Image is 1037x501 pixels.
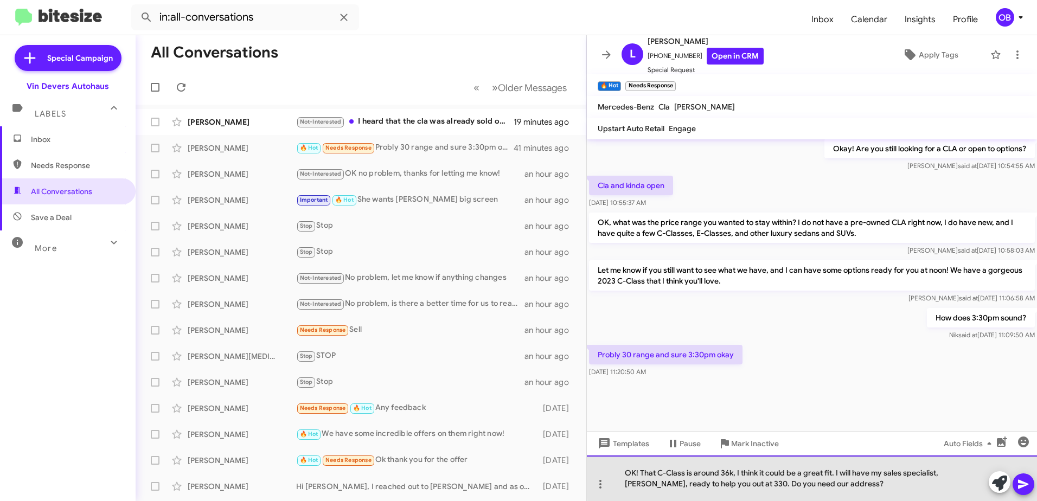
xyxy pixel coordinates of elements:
[300,274,342,281] span: Not-Interested
[31,186,92,197] span: All Conversations
[300,457,318,464] span: 🔥 Hot
[987,8,1025,27] button: OB
[658,434,709,453] button: Pause
[188,325,296,336] div: [PERSON_NAME]
[907,162,1035,170] span: [PERSON_NAME] [DATE] 10:54:55 AM
[300,404,346,412] span: Needs Response
[630,46,636,63] span: L
[296,220,524,232] div: Stop
[674,102,735,112] span: [PERSON_NAME]
[538,403,578,414] div: [DATE]
[325,144,372,151] span: Needs Response
[919,45,958,65] span: Apply Tags
[589,368,646,376] span: [DATE] 11:20:50 AM
[473,81,479,94] span: «
[524,299,578,310] div: an hour ago
[296,168,524,180] div: OK no problem, thanks for letting me know!
[538,481,578,492] div: [DATE]
[353,404,372,412] span: 🔥 Hot
[35,243,57,253] span: More
[296,115,514,128] div: I heard that the cla was already sold out?
[296,272,524,284] div: No problem, let me know if anything changes
[296,454,538,466] div: Ok thank you for the offer
[492,81,498,94] span: »
[296,246,524,258] div: Stop
[824,139,1035,158] p: Okay! Are you still looking for a CLA or open to options?
[300,326,346,333] span: Needs Response
[589,176,673,195] p: Cla and kinda open
[524,247,578,258] div: an hour ago
[658,102,670,112] span: Cla
[296,194,524,206] div: She wants [PERSON_NAME] big screen
[47,53,113,63] span: Special Campaign
[524,273,578,284] div: an hour ago
[296,481,538,492] div: Hi [PERSON_NAME], I reached out to [PERSON_NAME] and as of now, the Chrysler would not be the bes...
[908,294,1035,302] span: [PERSON_NAME] [DATE] 11:06:58 AM
[896,4,944,35] span: Insights
[300,118,342,125] span: Not-Interested
[598,81,621,91] small: 🔥 Hot
[188,117,296,127] div: [PERSON_NAME]
[524,221,578,232] div: an hour ago
[949,331,1035,339] span: Nik [DATE] 11:09:50 AM
[300,352,313,359] span: Stop
[188,169,296,179] div: [PERSON_NAME]
[27,81,109,92] div: Vin Devers Autohaus
[188,455,296,466] div: [PERSON_NAME]
[524,377,578,388] div: an hour ago
[296,324,524,336] div: Sell
[296,142,514,154] div: Probly 30 range and sure 3:30pm okay
[958,162,977,170] span: said at
[589,213,1035,243] p: OK, what was the price range you wanted to stay within? I do not have a pre-owned CLA right now, ...
[958,331,977,339] span: said at
[300,144,318,151] span: 🔥 Hot
[188,273,296,284] div: [PERSON_NAME]
[709,434,788,453] button: Mark Inactive
[803,4,842,35] span: Inbox
[514,143,578,153] div: 41 minutes ago
[485,76,573,99] button: Next
[468,76,573,99] nav: Page navigation example
[927,308,1035,327] p: How does 3:30pm sound?
[300,431,318,438] span: 🔥 Hot
[188,429,296,440] div: [PERSON_NAME]
[467,76,486,99] button: Previous
[996,8,1014,27] div: OB
[907,246,1035,254] span: [PERSON_NAME] [DATE] 10:58:03 AM
[296,350,524,362] div: STOP
[514,117,578,127] div: 19 minutes ago
[15,45,121,71] a: Special Campaign
[935,434,1004,453] button: Auto Fields
[589,345,742,364] p: Probly 30 range and sure 3:30pm okay
[958,246,977,254] span: said at
[598,102,654,112] span: Mercedes-Benz
[296,428,538,440] div: We have some incredible offers on them right now!
[300,300,342,307] span: Not-Interested
[31,134,123,145] span: Inbox
[538,429,578,440] div: [DATE]
[188,143,296,153] div: [PERSON_NAME]
[589,260,1035,291] p: Let me know if you still want to see what we have, and I can have some options ready for you at n...
[842,4,896,35] a: Calendar
[959,294,978,302] span: said at
[300,222,313,229] span: Stop
[300,378,313,386] span: Stop
[587,434,658,453] button: Templates
[669,124,696,133] span: Engage
[131,4,359,30] input: Search
[188,403,296,414] div: [PERSON_NAME]
[524,325,578,336] div: an hour ago
[325,457,372,464] span: Needs Response
[296,402,538,414] div: Any feedback
[335,196,354,203] span: 🔥 Hot
[151,44,278,61] h1: All Conversations
[680,434,701,453] span: Pause
[944,4,987,35] a: Profile
[596,434,649,453] span: Templates
[538,455,578,466] div: [DATE]
[524,195,578,205] div: an hour ago
[35,109,66,119] span: Labels
[296,376,524,388] div: Stop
